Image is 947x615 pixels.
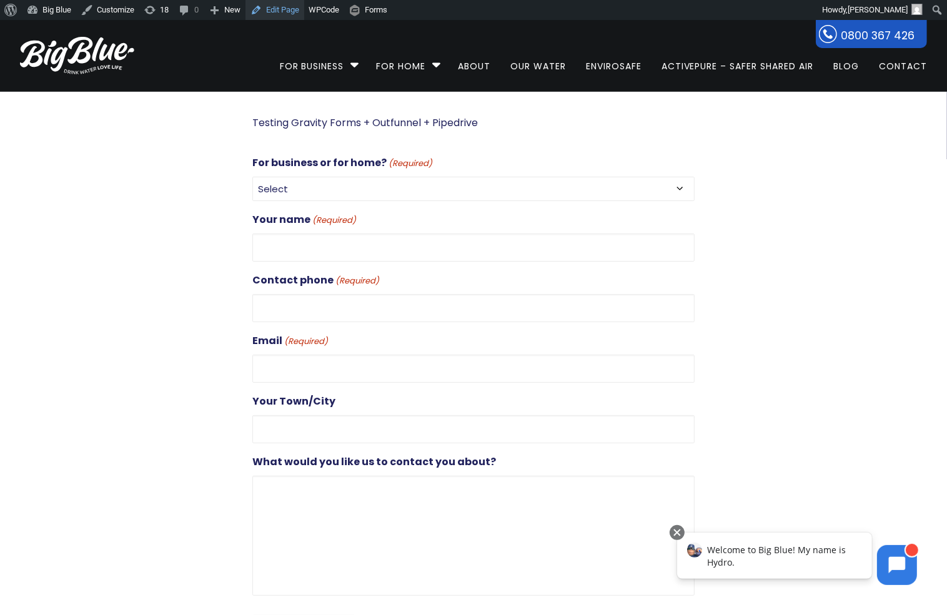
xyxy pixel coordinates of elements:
[449,20,499,101] a: About
[848,5,908,14] span: [PERSON_NAME]
[825,20,868,101] a: Blog
[816,20,927,48] a: 0800 367 426
[312,214,357,228] span: (Required)
[388,157,433,171] span: (Required)
[664,523,930,598] iframe: Chatbot
[502,20,575,101] a: Our Water
[252,393,335,410] label: Your Town/City
[280,20,353,101] a: For Business
[252,211,356,229] label: Your name
[252,114,695,132] p: Testing Gravity Forms + Outfunnel + Pipedrive
[252,332,328,350] label: Email
[870,20,927,101] a: Contact
[252,453,496,471] label: What would you like us to contact you about?
[335,274,380,288] span: (Required)
[252,154,432,172] label: For business or for home?
[577,20,650,101] a: EnviroSafe
[653,20,822,101] a: ActivePure – Safer Shared Air
[252,272,379,289] label: Contact phone
[284,335,329,349] span: (Required)
[20,37,134,74] img: logo
[367,20,434,101] a: For Home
